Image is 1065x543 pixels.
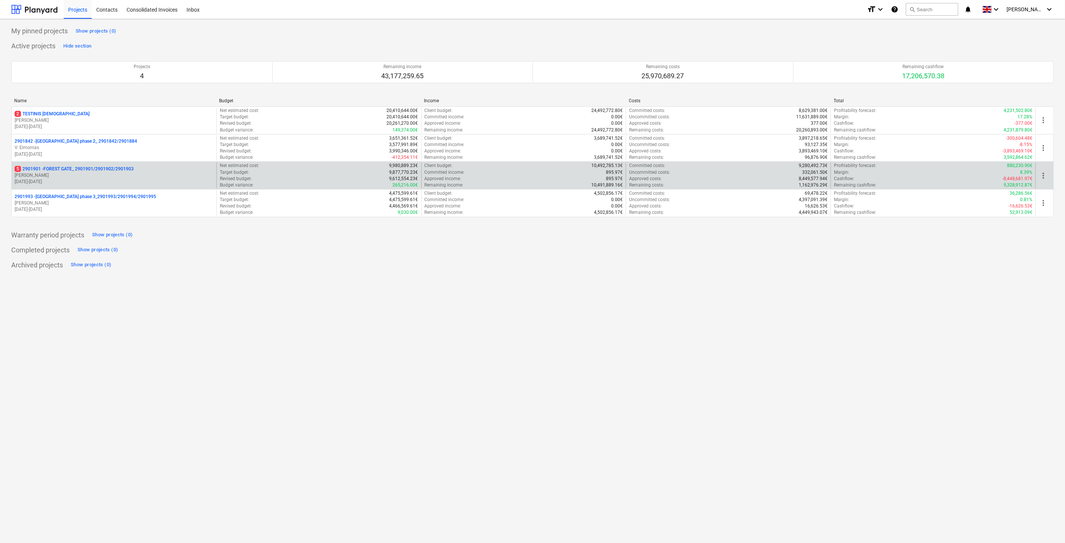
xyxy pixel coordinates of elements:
[834,197,849,203] p: Margin :
[1004,182,1032,188] p: 9,328,912.87€
[381,64,424,70] p: Remaining income
[425,209,464,216] p: Remaining income :
[71,261,111,269] div: Show projects (0)
[834,142,849,148] p: Margin :
[220,176,252,182] p: Revised budget :
[811,120,828,127] p: 377.00€
[799,209,828,216] p: 4,449,943.07€
[1039,171,1048,180] span: more_vert
[1028,507,1065,543] iframe: Chat Widget
[15,138,137,145] p: 2901842 - [GEOGRAPHIC_DATA] phase 2_ 2901842/2901884
[387,120,418,127] p: 20,261,270.00€
[15,138,213,157] div: 2901842 -[GEOGRAPHIC_DATA] phase 2_ 2901842/2901884V. Eimontas[DATE]-[DATE]
[425,135,453,142] p: Client budget :
[69,259,113,271] button: Show projects (0)
[220,209,254,216] p: Budget variance :
[834,98,1033,103] div: Total
[834,114,849,120] p: Margin :
[611,142,623,148] p: 0.00€
[834,127,876,133] p: Remaining cashflow :
[629,120,662,127] p: Approved costs :
[425,190,453,197] p: Client budget :
[1020,197,1032,203] p: 0.81%
[834,163,876,169] p: Profitability forecast :
[796,127,828,133] p: 20,260,893.00€
[1020,169,1032,176] p: 8.39%
[1010,190,1032,197] p: 36,286.56€
[642,64,684,70] p: Remaining costs
[220,135,259,142] p: Net estimated cost :
[15,117,213,124] p: [PERSON_NAME]
[425,142,465,148] p: Committed income :
[876,5,885,14] i: keyboard_arrow_down
[834,190,876,197] p: Profitability forecast :
[1019,142,1032,148] p: -8.15%
[220,107,259,114] p: Net estimated cost :
[74,25,118,37] button: Show projects (0)
[425,169,465,176] p: Committed income :
[902,72,944,81] p: 17,206,570.38
[11,261,63,270] p: Archived projects
[629,190,665,197] p: Committed costs :
[805,190,828,197] p: 69,478.22€
[15,206,213,213] p: [DATE] - [DATE]
[134,72,150,81] p: 4
[591,107,623,114] p: 24,492,772.80€
[90,229,134,241] button: Show projects (0)
[891,5,898,14] i: Knowledge base
[629,142,670,148] p: Uncommitted costs :
[629,182,664,188] p: Remaining costs :
[425,182,464,188] p: Remaining income :
[15,200,213,206] p: [PERSON_NAME]
[799,182,828,188] p: 1,162,976.29€
[799,176,828,182] p: 8,449,577.94€
[834,182,876,188] p: Remaining cashflow :
[906,3,958,16] button: Search
[425,203,461,209] p: Approved income :
[964,5,972,14] i: notifications
[393,127,418,133] p: 149,374.00€
[591,163,623,169] p: 10,492,785.13€
[1006,135,1032,142] p: -300,604.48€
[398,209,418,216] p: 9,030.00€
[220,163,259,169] p: Net estimated cost :
[61,40,93,52] button: Hide section
[1004,154,1032,161] p: 3,592,864.62€
[220,190,259,197] p: Net estimated cost :
[15,172,213,179] p: [PERSON_NAME]
[425,197,465,203] p: Committed income :
[1002,176,1032,182] p: -8,448,681.97€
[629,154,664,161] p: Remaining costs :
[834,176,854,182] p: Cashflow :
[1008,203,1032,209] p: -16,626.53€
[805,154,828,161] p: 96,876.90€
[629,98,828,103] div: Costs
[76,27,116,36] div: Show projects (0)
[629,209,664,216] p: Remaining costs :
[606,176,623,182] p: 895.97€
[629,169,670,176] p: Uncommitted costs :
[11,27,68,36] p: My pinned projects
[606,169,623,176] p: 895.97€
[629,203,662,209] p: Approved costs :
[15,111,89,117] p: TESTINIS [DEMOGRAPHIC_DATA]
[594,135,623,142] p: 3,689,741.52€
[611,120,623,127] p: 0.00€
[1004,127,1032,133] p: 4,231,879.80€
[393,182,418,188] p: 265,216.00€
[1017,114,1032,120] p: 17.28%
[1007,163,1032,169] p: 880,230.90€
[389,169,418,176] p: 9,877,770.23€
[11,42,55,51] p: Active projects
[867,5,876,14] i: format_size
[220,154,254,161] p: Budget variance :
[389,142,418,148] p: 3,577,991.89€
[799,197,828,203] p: 4,397,091.39€
[834,148,854,154] p: Cashflow :
[591,127,623,133] p: 24,492,772.80€
[15,179,213,185] p: [DATE] - [DATE]
[425,114,465,120] p: Committed income :
[220,114,249,120] p: Target budget :
[1004,107,1032,114] p: 4,231,502.80€
[834,107,876,114] p: Profitability forecast :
